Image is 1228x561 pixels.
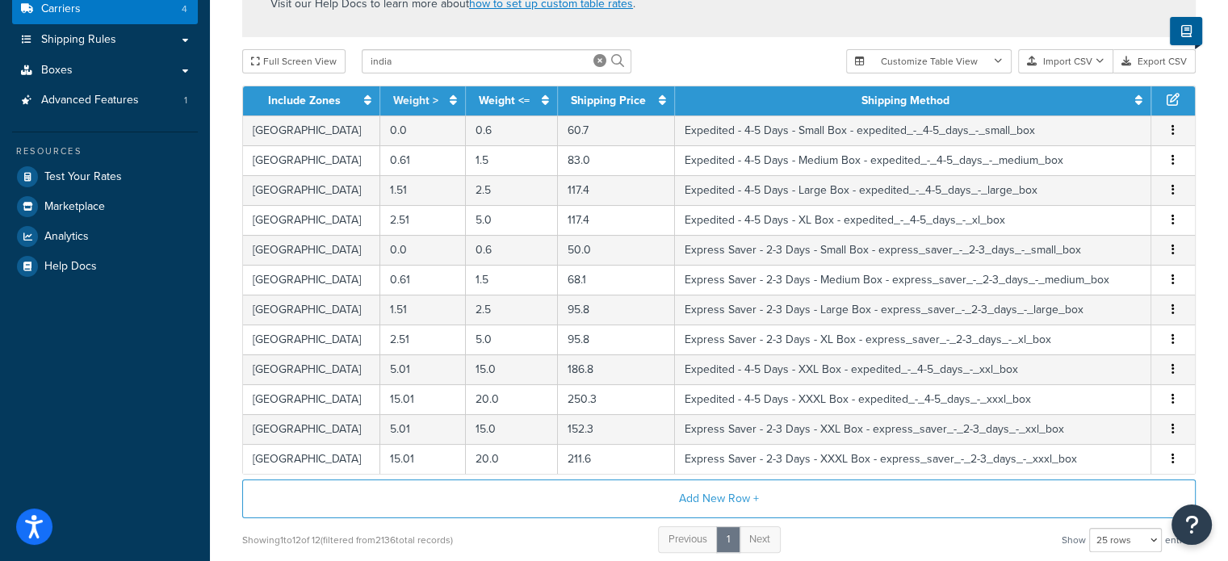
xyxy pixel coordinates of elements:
td: [GEOGRAPHIC_DATA] [243,175,380,205]
td: 5.01 [380,414,466,444]
li: Advanced Features [12,86,198,115]
td: [GEOGRAPHIC_DATA] [243,295,380,324]
a: Help Docs [12,252,198,281]
span: entries [1165,529,1196,551]
td: 152.3 [558,414,676,444]
a: Include Zones [268,92,341,109]
div: Resources [12,144,198,158]
button: Add New Row + [242,479,1196,518]
a: 1 [716,526,740,553]
td: 1.5 [466,145,557,175]
span: Analytics [44,230,89,244]
td: Express Saver - 2-3 Days - Small Box - express_saver_-_2-3_days_-_small_box [675,235,1151,265]
span: Advanced Features [41,94,139,107]
a: Marketplace [12,192,198,221]
td: 95.8 [558,295,676,324]
td: 2.5 [466,295,557,324]
a: Next [739,526,781,553]
a: Advanced Features1 [12,86,198,115]
td: 117.4 [558,175,676,205]
span: Show [1062,529,1086,551]
td: 2.5 [466,175,557,205]
span: Carriers [41,2,81,16]
td: 0.61 [380,145,466,175]
td: 50.0 [558,235,676,265]
td: 68.1 [558,265,676,295]
td: 15.01 [380,444,466,474]
td: 0.6 [466,235,557,265]
a: Analytics [12,222,198,251]
td: 20.0 [466,444,557,474]
span: Boxes [41,64,73,77]
td: 1.51 [380,295,466,324]
td: 15.0 [466,354,557,384]
td: Express Saver - 2-3 Days - Large Box - express_saver_-_2-3_days_-_large_box [675,295,1151,324]
td: 186.8 [558,354,676,384]
td: 1.5 [466,265,557,295]
td: 0.6 [466,115,557,145]
button: Show Help Docs [1170,17,1202,45]
td: [GEOGRAPHIC_DATA] [243,235,380,265]
td: Expedited - 4-5 Days - Large Box - expedited_-_4-5_days_-_large_box [675,175,1151,205]
td: 5.0 [466,324,557,354]
span: Previous [668,531,707,546]
td: 0.61 [380,265,466,295]
span: Help Docs [44,260,97,274]
td: 211.6 [558,444,676,474]
td: 0.0 [380,115,466,145]
td: [GEOGRAPHIC_DATA] [243,205,380,235]
span: Shipping Rules [41,33,116,47]
button: Full Screen View [242,49,346,73]
button: Import CSV [1018,49,1113,73]
td: 1.51 [380,175,466,205]
div: Showing 1 to 12 of 12 (filtered from 2136 total records) [242,529,453,551]
td: [GEOGRAPHIC_DATA] [243,145,380,175]
td: 60.7 [558,115,676,145]
li: Shipping Rules [12,25,198,55]
td: Express Saver - 2-3 Days - Medium Box - express_saver_-_2-3_days_-_medium_box [675,265,1151,295]
input: Search [362,49,631,73]
td: Express Saver - 2-3 Days - XXXL Box - express_saver_-_2-3_days_-_xxxl_box [675,444,1151,474]
td: [GEOGRAPHIC_DATA] [243,354,380,384]
a: Previous [658,526,718,553]
td: 15.01 [380,384,466,414]
td: [GEOGRAPHIC_DATA] [243,444,380,474]
span: Test Your Rates [44,170,122,184]
td: Expedited - 4-5 Days - Small Box - expedited_-_4-5_days_-_small_box [675,115,1151,145]
span: 1 [184,94,187,107]
a: Boxes [12,56,198,86]
span: Marketplace [44,200,105,214]
td: 0.0 [380,235,466,265]
td: [GEOGRAPHIC_DATA] [243,115,380,145]
td: 5.0 [466,205,557,235]
td: [GEOGRAPHIC_DATA] [243,414,380,444]
td: Expedited - 4-5 Days - XXXL Box - expedited_-_4-5_days_-_xxxl_box [675,384,1151,414]
td: 83.0 [558,145,676,175]
td: Express Saver - 2-3 Days - XL Box - express_saver_-_2-3_days_-_xl_box [675,324,1151,354]
td: 2.51 [380,205,466,235]
button: Customize Table View [846,49,1012,73]
a: Shipping Price [571,92,646,109]
td: 20.0 [466,384,557,414]
a: Weight <= [479,92,530,109]
a: Weight > [393,92,438,109]
td: 95.8 [558,324,676,354]
td: 250.3 [558,384,676,414]
td: Expedited - 4-5 Days - XXL Box - expedited_-_4-5_days_-_xxl_box [675,354,1151,384]
a: Test Your Rates [12,162,198,191]
td: [GEOGRAPHIC_DATA] [243,265,380,295]
span: 4 [182,2,187,16]
td: 15.0 [466,414,557,444]
td: [GEOGRAPHIC_DATA] [243,384,380,414]
td: Express Saver - 2-3 Days - XXL Box - express_saver_-_2-3_days_-_xxl_box [675,414,1151,444]
td: 117.4 [558,205,676,235]
button: Open Resource Center [1171,504,1212,545]
td: 2.51 [380,324,466,354]
td: 5.01 [380,354,466,384]
button: Export CSV [1113,49,1196,73]
a: Shipping Method [861,92,949,109]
